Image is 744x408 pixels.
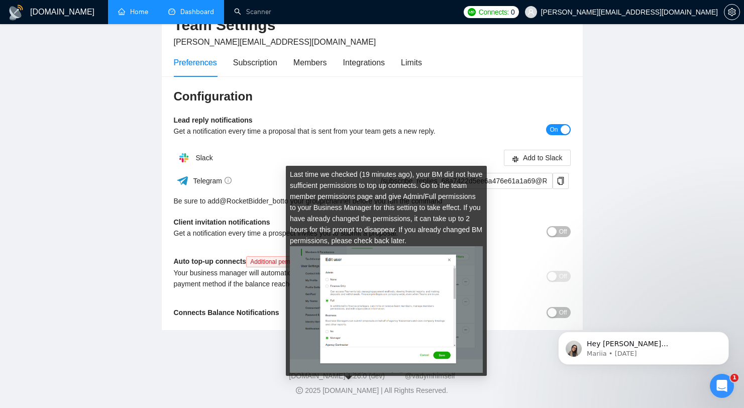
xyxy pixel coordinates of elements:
[296,387,303,394] span: copyright
[286,166,487,376] div: Last time we checked ( 19 minutes ago ), your BM did not have sufficient permissions to top up co...
[8,385,736,396] div: 2025 [DOMAIN_NAME] | All Rights Reserved.
[523,152,563,163] span: Add to Slack
[174,228,472,239] div: Get a notification every time a prospect invites you to submit a proposal.
[174,267,472,289] div: Your business manager will automatically top up your connects balance using your default payment ...
[710,374,734,398] iframe: Intercom live chat
[543,311,744,381] iframe: Intercom notifications message
[176,174,189,187] img: ww3wtPAAAAAElFTkSuQmCC
[317,192,355,200] a: permissions
[8,5,24,21] img: logo
[174,148,194,168] img: hpQkSZIkSZIkSZIkSZIkSZIkSZIkSZIkSZIkSZIkSZIkSZIkSZIkSZIkSZIkSZIkSZIkSZIkSZIkSZIkSZIkSZIkSZIkSZIkS...
[195,154,212,162] span: Slack
[118,8,148,16] a: homeHome
[724,8,740,16] a: setting
[174,309,279,317] b: Connects Balance Notifications
[293,56,327,69] div: Members
[174,195,571,207] div: Be sure to add to your group/channel before you run the command
[511,7,515,18] span: 0
[401,56,422,69] div: Limits
[512,155,519,163] span: slack
[168,8,214,16] a: dashboardDashboard
[174,218,270,226] b: Client invitation notifications
[174,116,253,124] b: Lead reply notifications
[193,177,232,185] span: Telegram
[504,150,571,166] button: slackAdd to Slack
[174,257,351,265] b: Auto top-up connects
[174,88,571,105] h3: Configuration
[559,226,567,237] span: Off
[468,8,476,16] img: upwork-logo.png
[246,256,347,267] span: Additional permissions needed.
[553,173,569,189] button: copy
[174,126,472,137] div: Get a notification every time a proposal that is sent from your team gets a new reply.
[174,56,217,69] div: Preferences
[405,372,455,380] a: @vadymhimself
[174,15,571,36] h2: Team Settings
[724,8,739,16] span: setting
[550,124,558,135] span: On
[559,307,567,318] span: Off
[553,177,568,185] span: copy
[559,271,567,282] span: Off
[220,195,283,207] a: @RocketBidder_bot
[234,8,271,16] a: searchScanner
[225,177,232,184] span: info-circle
[479,7,509,18] span: Connects:
[290,246,483,373] img: top_up_permissions.6d54db3b.png
[724,4,740,20] button: setting
[233,56,277,69] div: Subscription
[343,56,385,69] div: Integrations
[730,374,738,382] span: 1
[527,9,535,16] span: user
[174,38,376,46] span: [PERSON_NAME][EMAIL_ADDRESS][DOMAIN_NAME]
